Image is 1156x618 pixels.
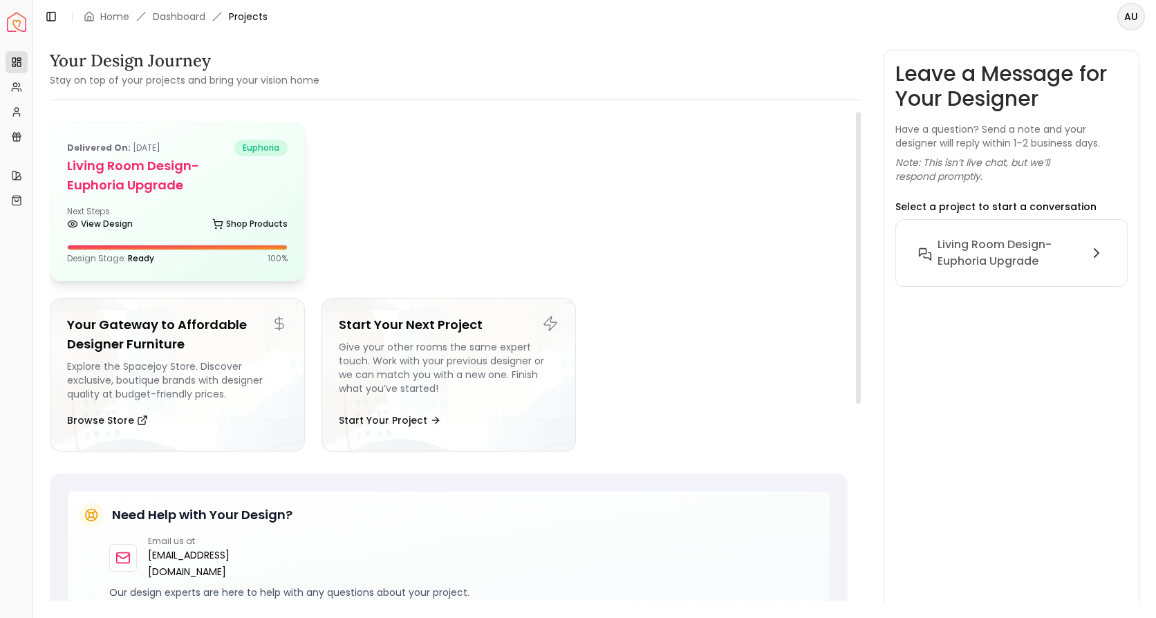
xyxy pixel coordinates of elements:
div: Explore the Spacejoy Store. Discover exclusive, boutique brands with designer quality at budget-f... [67,359,288,401]
div: Next Steps: [67,206,288,234]
a: Your Gateway to Affordable Designer FurnitureExplore the Spacejoy Store. Discover exclusive, bout... [50,298,305,451]
div: Give your other rooms the same expert touch. Work with your previous designer or we can match you... [339,340,559,401]
p: Have a question? Send a note and your designer will reply within 1–2 business days. [895,122,1128,150]
a: Spacejoy [7,12,26,32]
h5: Living Room design-Euphoria upgrade [67,156,288,195]
a: Start Your Next ProjectGive your other rooms the same expert touch. Work with your previous desig... [321,298,577,451]
a: Home [100,10,129,24]
p: Design Stage: [67,253,154,264]
span: Ready [128,252,154,264]
span: euphoria [234,140,288,156]
h3: Leave a Message for Your Designer [895,62,1128,111]
p: 100 % [268,253,288,264]
p: Our design experts are here to help with any questions about your project. [109,586,819,599]
p: [DATE] [67,140,160,156]
img: Spacejoy Logo [7,12,26,32]
b: Delivered on: [67,142,131,153]
button: Start Your Project [339,406,441,434]
a: [EMAIL_ADDRESS][DOMAIN_NAME] [148,547,270,580]
small: Stay on top of your projects and bring your vision home [50,73,319,87]
a: Dashboard [153,10,205,24]
a: Shop Products [212,214,288,234]
span: Projects [229,10,268,24]
p: Select a project to start a conversation [895,200,1097,214]
p: Email us at [148,536,270,547]
h5: Need Help with Your Design? [112,505,292,525]
button: Browse Store [67,406,148,434]
p: Note: This isn’t live chat, but we’ll respond promptly. [895,156,1128,183]
span: AU [1119,4,1144,29]
h6: Living Room design-Euphoria upgrade [938,236,1083,270]
h5: Start Your Next Project [339,315,559,335]
nav: breadcrumb [84,10,268,24]
a: View Design [67,214,133,234]
button: Living Room design-Euphoria upgrade [907,231,1116,275]
h3: Your Design Journey [50,50,319,72]
button: AU [1117,3,1145,30]
h5: Your Gateway to Affordable Designer Furniture [67,315,288,354]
